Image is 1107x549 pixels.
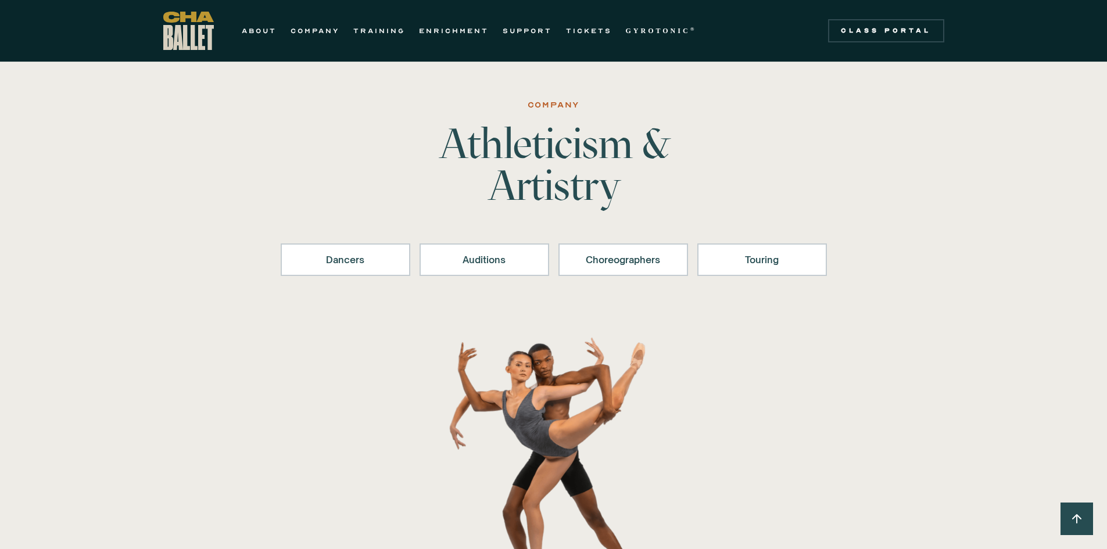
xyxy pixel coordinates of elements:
[281,243,410,276] a: Dancers
[558,243,688,276] a: Choreographers
[291,24,339,38] a: COMPANY
[503,24,552,38] a: SUPPORT
[626,24,697,38] a: GYROTONIC®
[435,253,534,267] div: Auditions
[419,24,489,38] a: ENRICHMENT
[828,19,944,42] a: Class Portal
[528,98,580,112] div: Company
[835,26,937,35] div: Class Portal
[296,253,395,267] div: Dancers
[626,27,690,35] strong: GYROTONIC
[690,26,697,32] sup: ®
[353,24,405,38] a: TRAINING
[372,123,735,206] h1: Athleticism & Artistry
[697,243,827,276] a: Touring
[574,253,673,267] div: Choreographers
[242,24,277,38] a: ABOUT
[566,24,612,38] a: TICKETS
[163,12,214,50] a: home
[712,253,812,267] div: Touring
[420,243,549,276] a: Auditions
